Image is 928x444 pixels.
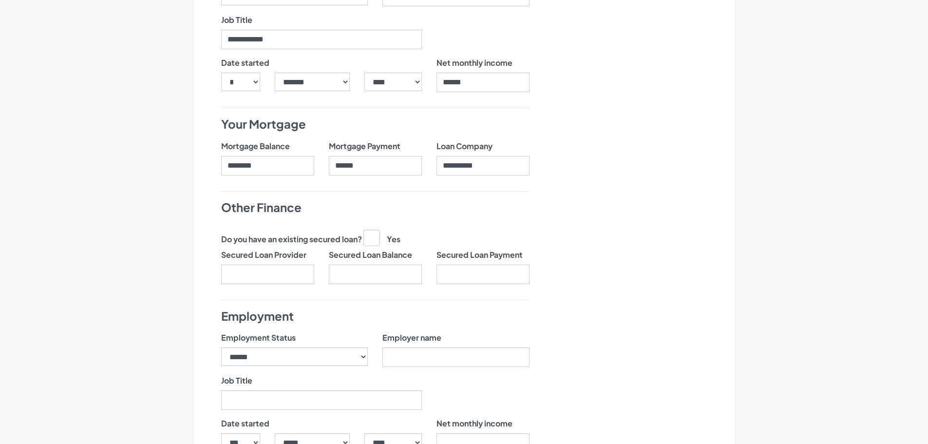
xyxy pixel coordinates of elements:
label: Secured Loan Provider [221,249,306,261]
h4: Employment [221,308,530,325]
label: Mortgage Balance [221,140,290,152]
h4: Your Mortgage [221,116,530,133]
label: Job Title [221,375,252,386]
label: Employer name [382,332,441,344]
label: Mortgage Payment [329,140,400,152]
label: Net monthly income [436,57,512,69]
label: Employment Status [221,332,296,344]
label: Job Title [221,14,252,26]
label: Loan Company [436,140,492,152]
label: Do you have an existing secured loan? [221,233,362,245]
label: Secured Loan Payment [436,249,523,261]
h4: Other Finance [221,199,530,216]
label: Secured Loan Balance [329,249,412,261]
label: Date started [221,418,269,429]
label: Yes [363,230,400,245]
label: Net monthly income [436,418,512,429]
label: Date started [221,57,269,69]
